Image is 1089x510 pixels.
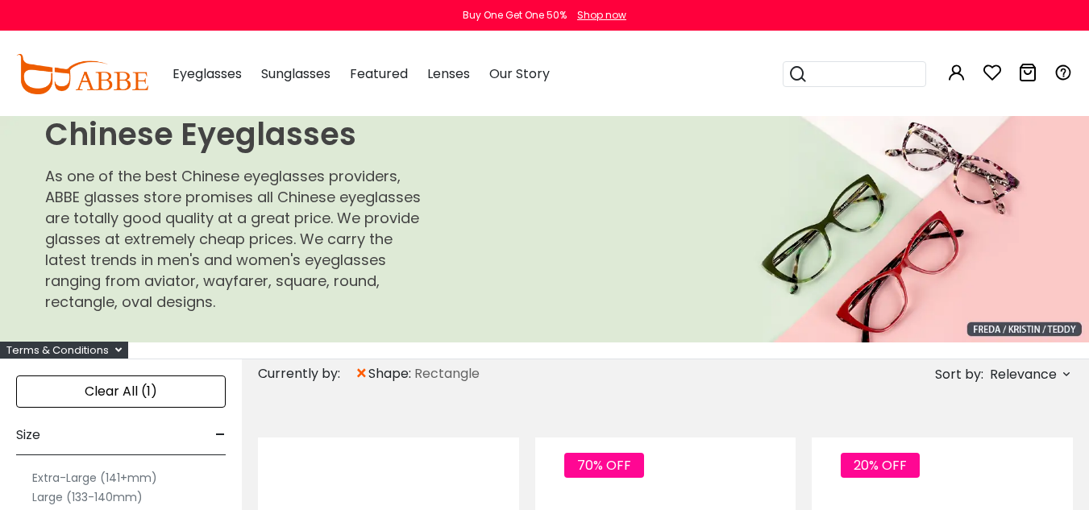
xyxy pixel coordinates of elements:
[172,64,242,83] span: Eyeglasses
[463,8,567,23] div: Buy One Get One 50%
[569,8,626,22] a: Shop now
[414,364,480,384] span: Rectangle
[16,375,226,408] div: Clear All (1)
[841,453,920,478] span: 20% OFF
[990,360,1057,389] span: Relevance
[45,116,429,153] h1: Chinese Eyeglasses
[350,64,408,83] span: Featured
[427,64,470,83] span: Lenses
[368,364,414,384] span: shape:
[258,359,355,388] div: Currently by:
[261,64,330,83] span: Sunglasses
[935,365,983,384] span: Sort by:
[355,359,368,388] span: ×
[16,54,148,94] img: abbeglasses.com
[577,8,626,23] div: Shop now
[564,453,644,478] span: 70% OFF
[215,416,226,454] span: -
[32,487,143,507] label: Large (133-140mm)
[489,64,550,83] span: Our Story
[32,468,157,487] label: Extra-Large (141+mm)
[16,416,40,454] span: Size
[45,166,429,313] p: As one of the best Chinese eyeglasses providers, ABBE glasses store promises all Chinese eyeglass...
